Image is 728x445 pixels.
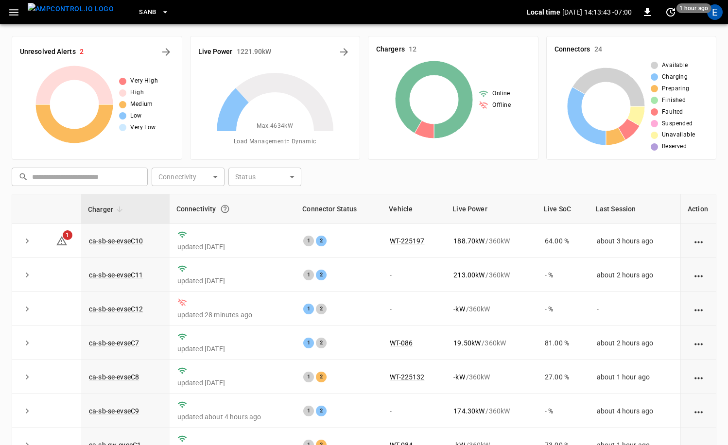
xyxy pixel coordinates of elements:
button: Energy Overview [336,44,352,60]
td: - [382,292,446,326]
div: / 360 kW [453,270,529,280]
span: Low [130,111,141,121]
button: expand row [20,302,35,316]
td: 81.00 % [537,326,589,360]
div: 2 [316,338,327,348]
h6: 1221.90 kW [237,47,272,57]
span: Faulted [662,107,683,117]
a: ca-sb-se-evseC11 [89,271,143,279]
p: updated [DATE] [177,276,288,286]
div: 2 [316,270,327,280]
span: Load Management = Dynamic [234,137,316,147]
td: about 2 hours ago [589,326,680,360]
div: / 360 kW [453,372,529,382]
span: Very Low [130,123,156,133]
td: - [382,258,446,292]
div: 1 [303,270,314,280]
p: 213.00 kW [453,270,485,280]
th: Live SoC [537,194,589,224]
p: 174.30 kW [453,406,485,416]
div: / 360 kW [453,304,529,314]
p: updated 28 minutes ago [177,310,288,320]
div: 1 [303,372,314,382]
p: - kW [453,372,465,382]
td: about 1 hour ago [589,360,680,394]
button: SanB [135,3,173,22]
a: WT-086 [390,339,413,347]
td: about 2 hours ago [589,258,680,292]
button: set refresh interval [663,4,678,20]
div: action cell options [693,304,705,314]
span: Online [492,89,510,99]
span: Suspended [662,119,693,129]
h6: 2 [80,47,84,57]
td: - [589,292,680,326]
h6: Live Power [198,47,233,57]
span: Max. 4634 kW [257,121,293,131]
td: about 3 hours ago [589,224,680,258]
div: profile-icon [707,4,723,20]
p: updated [DATE] [177,378,288,388]
td: 64.00 % [537,224,589,258]
a: ca-sb-se-evseC10 [89,237,143,245]
div: action cell options [693,372,705,382]
img: ampcontrol.io logo [28,3,114,15]
th: Live Power [446,194,537,224]
span: Very High [130,76,158,86]
span: Charger [88,204,126,215]
button: expand row [20,268,35,282]
div: 1 [303,406,314,416]
td: - [382,394,446,428]
span: Medium [130,100,153,109]
span: 1 [63,230,72,240]
div: 2 [316,372,327,382]
button: expand row [20,404,35,418]
span: Reserved [662,142,687,152]
td: - % [537,394,589,428]
a: ca-sb-se-evseC12 [89,305,143,313]
a: 1 [56,236,68,244]
h6: Chargers [376,44,405,55]
td: - % [537,292,589,326]
td: 27.00 % [537,360,589,394]
p: - kW [453,304,465,314]
h6: Connectors [555,44,590,55]
button: Connection between the charger and our software. [216,200,234,218]
div: action cell options [693,236,705,246]
div: Connectivity [176,200,289,218]
p: updated [DATE] [177,344,288,354]
span: Offline [492,101,511,110]
span: SanB [139,7,156,18]
div: / 360 kW [453,236,529,246]
p: [DATE] 14:13:43 -07:00 [562,7,632,17]
th: Vehicle [382,194,446,224]
div: 2 [316,406,327,416]
span: Finished [662,96,686,105]
a: ca-sb-se-evseC8 [89,373,139,381]
td: - % [537,258,589,292]
h6: 12 [409,44,416,55]
p: 19.50 kW [453,338,481,348]
p: Local time [527,7,560,17]
span: Unavailable [662,130,695,140]
div: / 360 kW [453,338,529,348]
h6: Unresolved Alerts [20,47,76,57]
th: Last Session [589,194,680,224]
span: Available [662,61,688,70]
div: 1 [303,236,314,246]
td: about 4 hours ago [589,394,680,428]
a: WT-225132 [390,373,424,381]
a: WT-225197 [390,237,424,245]
p: updated [DATE] [177,242,288,252]
span: Charging [662,72,688,82]
div: 2 [316,304,327,314]
div: 1 [303,338,314,348]
div: 1 [303,304,314,314]
span: Preparing [662,84,690,94]
button: expand row [20,234,35,248]
p: updated about 4 hours ago [177,412,288,422]
h6: 24 [594,44,602,55]
div: action cell options [693,270,705,280]
a: ca-sb-se-evseC9 [89,407,139,415]
th: Action [680,194,716,224]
